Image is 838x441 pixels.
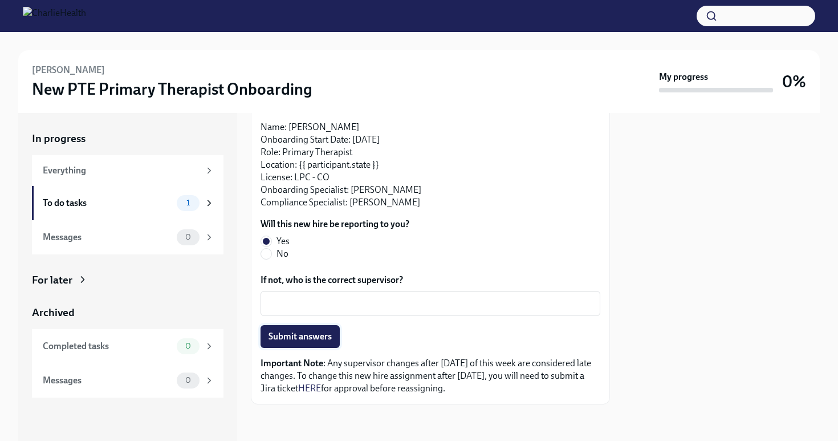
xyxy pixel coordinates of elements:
a: Archived [32,305,223,320]
img: CharlieHealth [23,7,86,25]
strong: Important Note [261,358,323,369]
span: 0 [178,233,198,241]
a: In progress [32,131,223,146]
div: Messages [43,231,172,244]
div: Completed tasks [43,340,172,353]
div: To do tasks [43,197,172,209]
span: No [276,248,288,260]
button: Submit answers [261,325,340,348]
label: Will this new hire be reporting to you? [261,218,409,230]
span: 0 [178,342,198,350]
span: 1 [180,199,197,207]
p: : Any supervisor changes after [DATE] of this week are considered late changes. To change this ne... [261,357,600,395]
h6: [PERSON_NAME] [32,64,105,76]
div: Messages [43,374,172,387]
a: To do tasks1 [32,186,223,220]
a: Everything [32,155,223,186]
a: HERE [298,383,321,394]
span: Yes [276,235,290,248]
label: If not, who is the correct supervisor? [261,274,600,286]
a: For later [32,273,223,288]
a: Completed tasks0 [32,329,223,363]
span: Submit answers [269,331,332,342]
div: Everything [43,164,200,177]
h3: 0% [782,71,806,92]
p: Name: [PERSON_NAME] Onboarding Start Date: [DATE] Role: Primary Therapist Location: {{ participan... [261,121,600,209]
div: For later [32,273,72,288]
strong: My progress [659,71,708,83]
a: Messages0 [32,220,223,254]
a: Messages0 [32,363,223,398]
h3: New PTE Primary Therapist Onboarding [32,79,312,99]
span: 0 [178,376,198,385]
